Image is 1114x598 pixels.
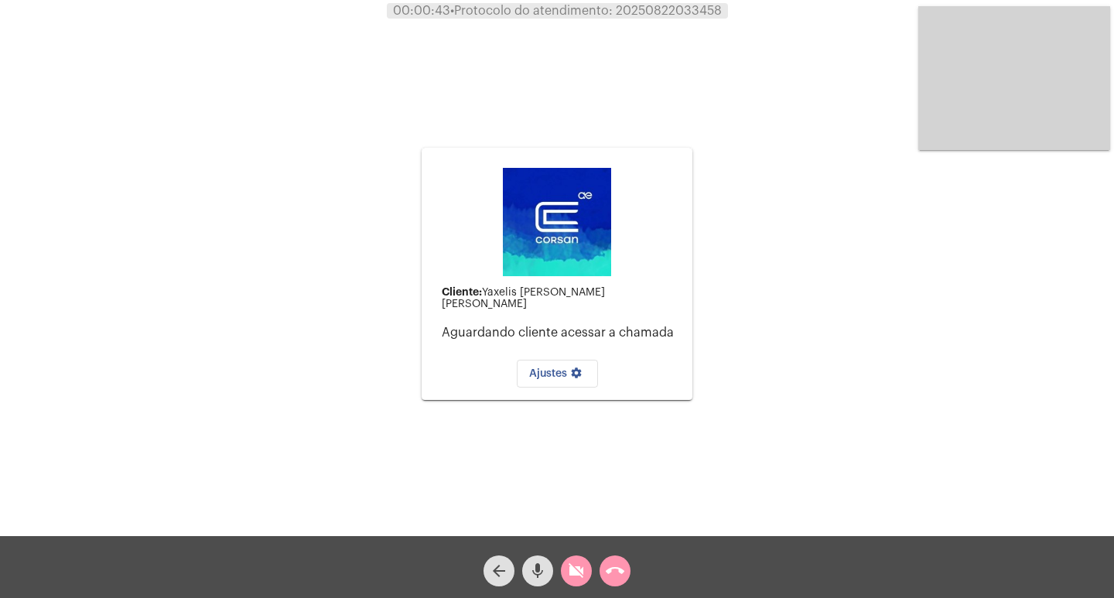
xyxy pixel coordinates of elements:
button: Ajustes [517,360,598,388]
span: • [450,5,454,17]
span: Protocolo do atendimento: 20250822033458 [450,5,722,17]
strong: Cliente: [442,286,482,297]
mat-icon: videocam_off [567,562,586,580]
mat-icon: call_end [606,562,624,580]
mat-icon: arrow_back [490,562,508,580]
mat-icon: mic [528,562,547,580]
p: Aguardando cliente acessar a chamada [442,326,680,340]
span: Ajustes [529,368,586,379]
img: d4669ae0-8c07-2337-4f67-34b0df7f5ae4.jpeg [503,168,611,276]
div: Yaxelis [PERSON_NAME] [PERSON_NAME] [442,286,680,310]
span: 00:00:43 [393,5,450,17]
mat-icon: settings [567,367,586,385]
